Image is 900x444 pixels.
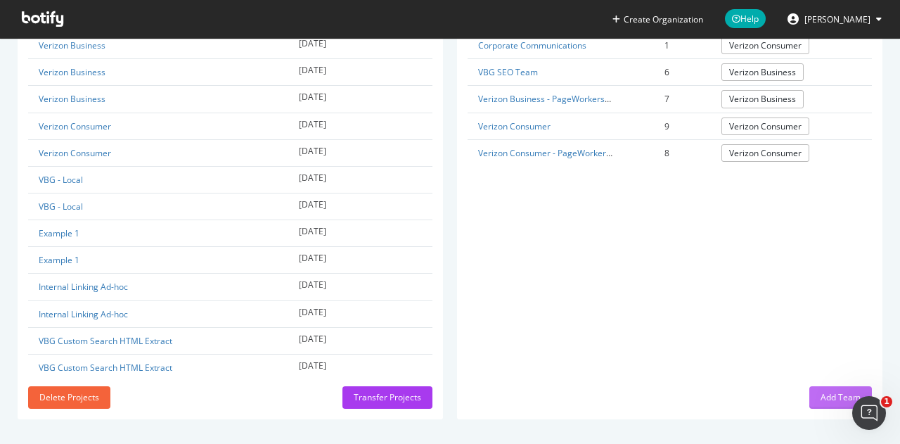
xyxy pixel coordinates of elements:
[852,396,886,430] iframe: Intercom live chat
[39,93,105,105] a: Verizon Business
[288,166,432,193] td: [DATE]
[624,59,711,86] td: 6
[288,86,432,113] td: [DATE]
[288,300,432,327] td: [DATE]
[478,66,538,78] a: VBG SEO Team
[478,147,635,159] a: Verizon Consumer - PageWorkers Team
[288,327,432,354] td: [DATE]
[39,335,172,347] a: VBG Custom Search HTML Extract
[342,391,432,403] a: Transfer Projects
[624,86,711,113] td: 7
[288,274,432,300] td: [DATE]
[288,247,432,274] td: [DATE]
[39,254,79,266] a: Example 1
[624,32,711,59] td: 1
[721,63,804,81] a: Verizon Business
[776,8,893,30] button: [PERSON_NAME]
[809,386,872,409] button: Add Team
[288,32,432,59] td: [DATE]
[39,174,83,186] a: VBG - Local
[725,9,766,28] span: Help
[288,354,432,381] td: [DATE]
[39,39,105,51] a: Verizon Business
[354,391,421,403] div: Transfer Projects
[342,386,432,409] button: Transfer Projects
[721,144,809,162] a: Verizon Consumer
[478,93,629,105] a: Verizon Business - PageWorkers Team
[821,391,861,403] div: Add Team
[39,391,99,403] div: Delete Projects
[288,113,432,139] td: [DATE]
[28,391,110,403] a: Delete Projects
[478,39,586,51] a: Corporate Communications
[39,227,79,239] a: Example 1
[39,362,172,374] a: VBG Custom Search HTML Extract
[809,391,872,403] a: Add Team
[288,220,432,247] td: [DATE]
[721,90,804,108] a: Verizon Business
[624,113,711,139] td: 9
[28,386,110,409] button: Delete Projects
[39,66,105,78] a: Verizon Business
[881,396,892,407] span: 1
[804,13,870,25] span: Emily Decicco
[39,201,83,213] a: VBG - Local
[288,139,432,166] td: [DATE]
[721,118,809,135] a: Verizon Consumer
[721,37,809,54] a: Verizon Consumer
[39,120,111,132] a: Verizon Consumer
[39,147,111,159] a: Verizon Consumer
[478,120,551,132] a: Verizon Consumer
[624,139,711,166] td: 8
[288,193,432,220] td: [DATE]
[288,59,432,86] td: [DATE]
[39,281,128,293] a: Internal Linking Ad-hoc
[39,308,128,320] a: Internal Linking Ad-hoc
[612,13,704,26] button: Create Organization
